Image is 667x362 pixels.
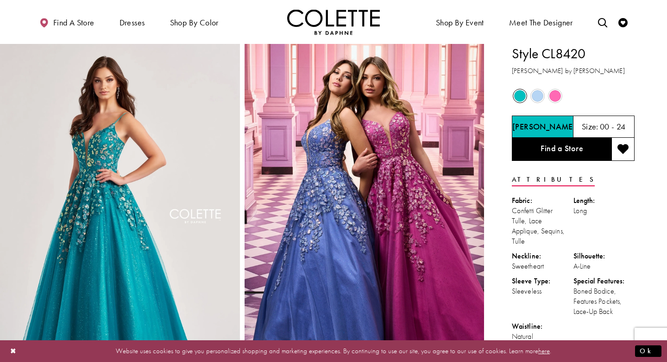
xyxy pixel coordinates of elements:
[512,206,573,246] div: Confetti Glitter Tulle, Lace Applique, Sequins, Tulle
[512,251,573,261] div: Neckline:
[547,88,563,104] div: Pink
[573,276,635,286] div: Special Features:
[120,18,145,27] span: Dresses
[611,138,635,161] button: Add to wishlist
[168,9,221,35] span: Shop by color
[529,88,546,104] div: Periwinkle
[67,345,600,357] p: Website uses cookies to give you personalized shopping and marketing experiences. By continuing t...
[117,9,147,35] span: Dresses
[6,343,21,359] button: Close Dialog
[507,9,575,35] a: Meet the designer
[538,346,550,356] a: here
[287,9,380,35] a: Visit Home Page
[509,18,573,27] span: Meet the designer
[512,87,635,105] div: Product color controls state depends on size chosen
[512,66,635,76] h3: [PERSON_NAME] by [PERSON_NAME]
[512,138,611,161] a: Find a Store
[512,261,573,271] div: Sweetheart
[600,122,626,131] h5: 00 - 24
[512,173,595,186] a: Attributes
[512,286,573,296] div: Sleeveless
[512,122,576,131] h5: Chosen color
[512,321,573,331] div: Waistline:
[582,121,598,132] span: Size:
[512,196,573,206] div: Fabric:
[436,18,484,27] span: Shop By Event
[635,345,661,357] button: Submit Dialog
[573,206,635,216] div: Long
[287,9,380,35] img: Colette by Daphne
[170,18,219,27] span: Shop by color
[573,286,635,317] div: Boned Bodice, Features Pockets, Lace-Up Back
[573,196,635,206] div: Length:
[616,9,630,35] a: Check Wishlist
[512,276,573,286] div: Sleeve Type:
[573,251,635,261] div: Silhouette:
[434,9,486,35] span: Shop By Event
[512,88,528,104] div: Jade
[596,9,610,35] a: Toggle search
[512,44,635,63] h1: Style CL8420
[573,261,635,271] div: A-Line
[53,18,94,27] span: Find a store
[37,9,96,35] a: Find a store
[512,331,573,342] div: Natural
